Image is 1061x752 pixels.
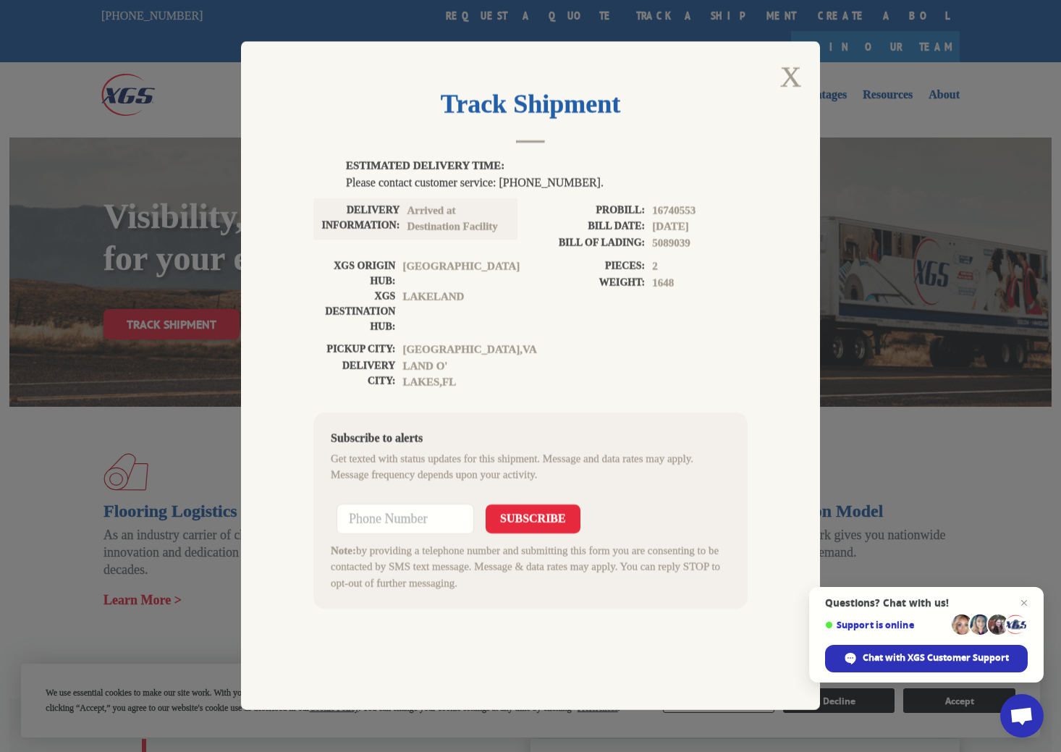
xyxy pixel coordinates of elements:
div: Get texted with status updates for this shipment. Message and data rates may apply. Message frequ... [331,451,730,483]
h2: Track Shipment [313,94,748,122]
span: Chat with XGS Customer Support [825,645,1028,672]
button: Close modal [780,59,802,94]
label: PICKUP CITY: [313,342,395,359]
strong: Note: [331,545,356,557]
span: Chat with XGS Customer Support [863,651,1009,664]
label: DELIVERY CITY: [313,358,395,391]
span: 16740553 [652,203,748,219]
label: DELIVERY INFORMATION: [318,203,400,235]
div: by providing a telephone number and submitting this form you are consenting to be contacted by SM... [331,543,730,592]
span: Support is online [825,620,947,630]
label: BILL OF LADING: [530,235,645,252]
label: PIECES: [530,259,645,276]
label: XGS DESTINATION HUB: [313,290,395,335]
span: 2 [652,259,748,276]
label: XGS ORIGIN HUB: [313,259,395,290]
span: 5089039 [652,235,748,252]
label: ESTIMATED DELIVERY TIME: [346,159,748,175]
label: PROBILL: [530,203,645,219]
span: Arrived at Destination Facility [407,203,504,235]
label: WEIGHT: [530,275,645,292]
input: Phone Number [337,504,474,534]
span: [DATE] [652,219,748,236]
span: Questions? Chat with us! [825,597,1028,609]
span: 1648 [652,275,748,292]
label: BILL DATE: [530,219,645,236]
button: SUBSCRIBE [486,504,580,533]
span: [GEOGRAPHIC_DATA] , VA [402,342,500,359]
span: LAND O' LAKES , FL [402,358,500,391]
span: [GEOGRAPHIC_DATA] [402,259,500,290]
div: Subscribe to alerts [331,430,730,451]
div: Please contact customer service: [PHONE_NUMBER]. [346,174,748,192]
a: Open chat [1000,694,1044,738]
span: LAKELAND [402,290,500,335]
